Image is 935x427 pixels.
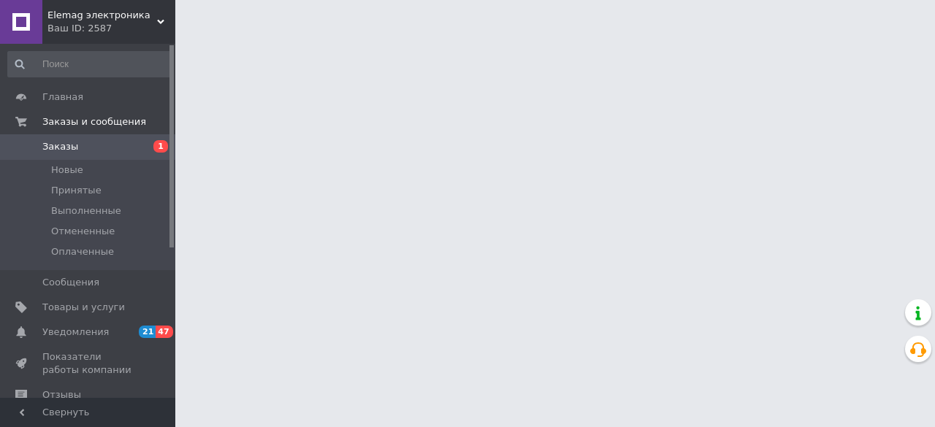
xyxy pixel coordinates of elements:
[7,51,172,77] input: Поиск
[42,301,125,314] span: Товары и услуги
[42,350,135,377] span: Показатели работы компании
[42,91,83,104] span: Главная
[42,140,78,153] span: Заказы
[153,140,168,153] span: 1
[51,245,114,258] span: Оплаченные
[51,164,83,177] span: Новые
[42,388,81,401] span: Отзывы
[51,184,102,197] span: Принятые
[51,225,115,238] span: Отмененные
[156,326,172,338] span: 47
[42,276,99,289] span: Сообщения
[47,22,175,35] div: Ваш ID: 2587
[47,9,157,22] span: Elemag электроника
[42,326,109,339] span: Уведомления
[51,204,121,218] span: Выполненные
[139,326,156,338] span: 21
[42,115,146,128] span: Заказы и сообщения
